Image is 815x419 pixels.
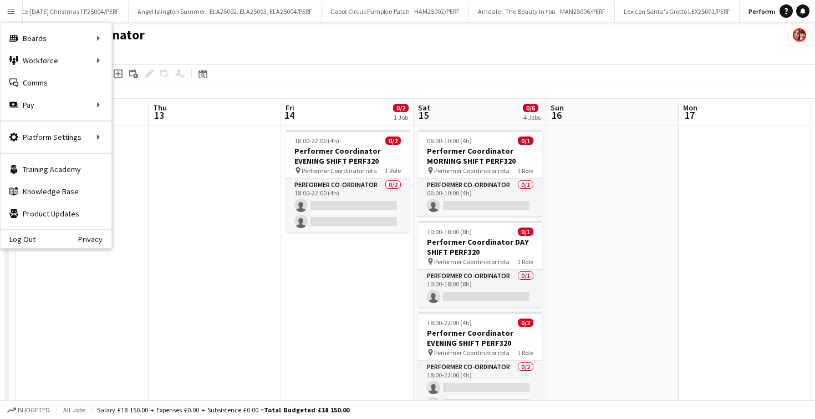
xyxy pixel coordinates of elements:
h3: Performer Coordinator EVENING SHIFT PERF320 [418,328,542,348]
span: Fri [286,103,294,113]
span: Total Budgeted £18 150.00 [264,406,349,414]
a: Product Updates [1,203,111,225]
span: Performer Coordinator rota [434,166,510,175]
h3: Performer Coordinator MORNING SHIFT PERF320 [418,146,542,166]
span: 0/1 [518,228,533,236]
div: 4 Jobs [523,113,541,122]
div: Salary £18 150.00 + Expenses £0.00 + Subsistence £0.00 = [97,406,349,414]
a: Comms [1,72,111,94]
span: 0/6 [523,104,538,112]
span: 18:00-22:00 (4h) [294,137,339,145]
span: Budgeted [18,406,50,414]
span: Sat [418,103,430,113]
span: All jobs [61,406,88,414]
div: Boards [1,27,111,49]
app-user-avatar: Performer Department [793,28,806,42]
span: 14 [284,109,294,122]
button: Angel Islington Summer - ELA25002, ELA25003, ELA25004/PERF [129,1,322,22]
button: Arndale - The Beauty In You - MAN25006/PERF [469,1,615,22]
h3: Performer Coordinator EVENING SHIFT PERF320 [286,146,410,166]
div: Platform Settings [1,126,111,148]
h3: Performer Coordinator DAY SHIFT PERF320 [418,237,542,257]
span: 16 [549,109,564,122]
span: 13 [151,109,167,122]
span: 1 Role [385,166,401,175]
span: Performer Coordinator rota [434,349,510,357]
div: Workforce [1,49,111,72]
span: 0/1 [518,137,533,145]
app-job-card: 10:00-18:00 (8h)0/1Performer Coordinator DAY SHIFT PERF320 Performer Coordinator rota1 RolePerfor... [418,221,542,307]
div: 1 Job [394,113,408,122]
app-job-card: 18:00-22:00 (4h)0/2Performer Coordinator EVENING SHIFT PERF320 Performer Coordinator rota1 RolePe... [418,312,542,415]
app-card-role: Performer Co-ordinator0/110:00-18:00 (8h) [418,270,542,307]
span: 1 Role [517,258,533,266]
button: Lexicon Santa's Grotto LEX25001/PERF [615,1,740,22]
span: 06:00-10:00 (4h) [427,137,472,145]
span: 1 Role [517,349,533,357]
span: 15 [416,109,430,122]
span: 0/2 [393,104,409,112]
a: Training Academy [1,158,111,180]
span: 17 [681,109,697,122]
app-job-card: 18:00-22:00 (4h)0/2Performer Coordinator EVENING SHIFT PERF320 Performer Coordinator rota1 RolePe... [286,130,410,233]
span: Performer Coordinator rota [302,166,377,175]
span: Sun [551,103,564,113]
span: 1 Role [517,166,533,175]
a: Knowledge Base [1,180,111,203]
button: Cabot Circus Pumpkin Patch - HAM25002/PERF [322,1,469,22]
button: Budgeted [6,404,52,416]
span: Performer Coordinator rota [434,258,510,266]
div: Pay [1,94,111,116]
app-card-role: Performer Co-ordinator0/218:00-22:00 (4h) [286,179,410,233]
app-card-role: Performer Co-ordinator0/218:00-22:00 (4h) [418,361,542,415]
span: 0/2 [385,137,401,145]
span: Mon [683,103,697,113]
span: 0/2 [518,319,533,327]
span: 10:00-18:00 (8h) [427,228,472,236]
app-job-card: 06:00-10:00 (4h)0/1Performer Coordinator MORNING SHIFT PERF320 Performer Coordinator rota1 RolePe... [418,130,542,216]
a: Log Out [1,235,35,244]
app-card-role: Performer Co-ordinator0/106:00-10:00 (4h) [418,179,542,216]
a: Privacy [78,235,111,244]
span: Thu [153,103,167,113]
span: 18:00-22:00 (4h) [427,319,472,327]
